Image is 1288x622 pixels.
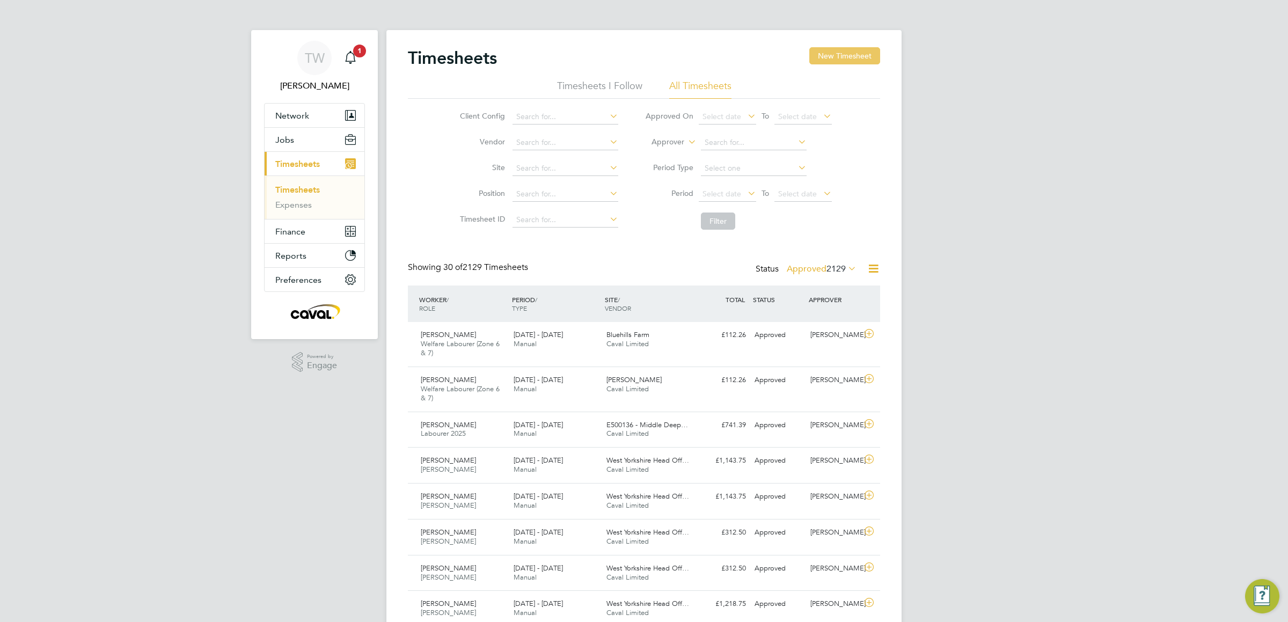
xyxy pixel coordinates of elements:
[408,262,530,273] div: Showing
[750,595,806,613] div: Approved
[806,326,862,344] div: [PERSON_NAME]
[421,564,476,573] span: [PERSON_NAME]
[694,452,750,470] div: £1,143.75
[758,186,772,200] span: To
[806,560,862,577] div: [PERSON_NAME]
[265,219,364,243] button: Finance
[701,161,807,176] input: Select one
[806,524,862,541] div: [PERSON_NAME]
[457,163,505,172] label: Site
[275,135,294,145] span: Jobs
[750,560,806,577] div: Approved
[307,361,337,370] span: Engage
[758,109,772,123] span: To
[457,188,505,198] label: Position
[606,528,689,537] span: West Yorkshire Head Off…
[340,41,361,75] a: 1
[694,595,750,613] div: £1,218.75
[694,524,750,541] div: £312.50
[514,375,563,384] span: [DATE] - [DATE]
[606,456,689,465] span: West Yorkshire Head Off…
[513,161,618,176] input: Search for...
[694,371,750,389] div: £112.26
[421,537,476,546] span: [PERSON_NAME]
[408,47,497,69] h2: Timesheets
[694,416,750,434] div: £741.39
[447,295,449,304] span: /
[606,599,689,608] span: West Yorkshire Head Off…
[514,384,537,393] span: Manual
[826,264,846,274] span: 2129
[605,304,631,312] span: VENDOR
[701,213,735,230] button: Filter
[645,111,693,121] label: Approved On
[606,608,649,617] span: Caval Limited
[443,262,528,273] span: 2129 Timesheets
[275,185,320,195] a: Timesheets
[514,599,563,608] span: [DATE] - [DATE]
[457,214,505,224] label: Timesheet ID
[443,262,463,273] span: 30 of
[421,528,476,537] span: [PERSON_NAME]
[514,420,563,429] span: [DATE] - [DATE]
[606,429,649,438] span: Caval Limited
[514,429,537,438] span: Manual
[514,537,537,546] span: Manual
[645,188,693,198] label: Period
[421,465,476,474] span: [PERSON_NAME]
[265,104,364,127] button: Network
[606,465,649,474] span: Caval Limited
[264,303,365,320] a: Go to home page
[750,290,806,309] div: STATUS
[421,429,466,438] span: Labourer 2025
[602,290,695,318] div: SITE
[806,595,862,613] div: [PERSON_NAME]
[265,152,364,175] button: Timesheets
[421,330,476,339] span: [PERSON_NAME]
[421,501,476,510] span: [PERSON_NAME]
[421,573,476,582] span: [PERSON_NAME]
[756,262,859,277] div: Status
[606,573,649,582] span: Caval Limited
[618,295,620,304] span: /
[513,109,618,125] input: Search for...
[750,371,806,389] div: Approved
[606,339,649,348] span: Caval Limited
[694,560,750,577] div: £312.50
[421,608,476,617] span: [PERSON_NAME]
[606,420,688,429] span: E500136 - Middle Deep…
[806,416,862,434] div: [PERSON_NAME]
[513,213,618,228] input: Search for...
[514,528,563,537] span: [DATE] - [DATE]
[778,189,817,199] span: Select date
[275,275,321,285] span: Preferences
[606,492,689,501] span: West Yorkshire Head Off…
[750,326,806,344] div: Approved
[514,465,537,474] span: Manual
[305,51,325,65] span: TW
[265,128,364,151] button: Jobs
[557,79,642,99] li: Timesheets I Follow
[701,135,807,150] input: Search for...
[265,244,364,267] button: Reports
[636,137,684,148] label: Approver
[809,47,880,64] button: New Timesheet
[514,456,563,465] span: [DATE] - [DATE]
[806,290,862,309] div: APPROVER
[457,137,505,147] label: Vendor
[1245,579,1279,613] button: Engage Resource Center
[606,384,649,393] span: Caval Limited
[606,501,649,510] span: Caval Limited
[275,111,309,121] span: Network
[509,290,602,318] div: PERIOD
[421,456,476,465] span: [PERSON_NAME]
[645,163,693,172] label: Period Type
[750,452,806,470] div: Approved
[514,339,537,348] span: Manual
[694,326,750,344] div: £112.26
[535,295,537,304] span: /
[288,303,341,320] img: caval-logo-retina.png
[702,112,741,121] span: Select date
[416,290,509,318] div: WORKER
[421,375,476,384] span: [PERSON_NAME]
